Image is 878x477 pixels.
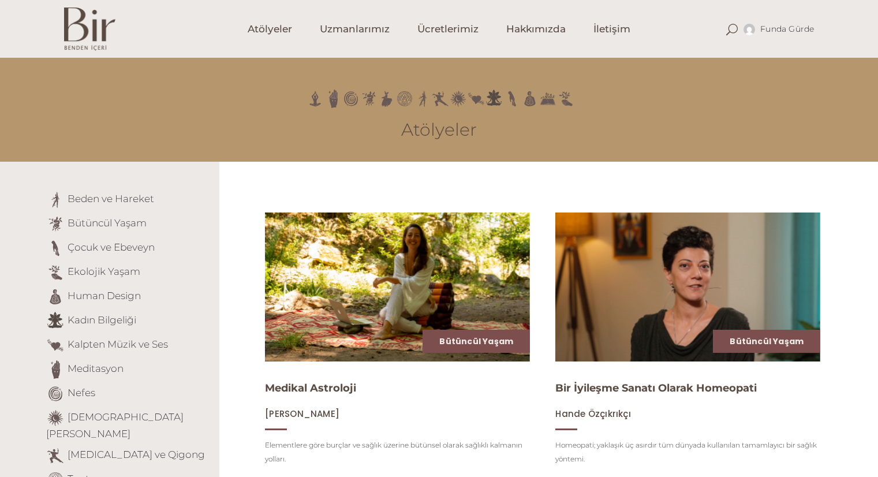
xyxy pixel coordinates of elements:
[46,411,184,439] a: [DEMOGRAPHIC_DATA][PERSON_NAME]
[760,24,814,34] span: Funda gürde
[506,23,566,36] span: Hakkımızda
[555,382,757,394] a: Bir İyileşme Sanatı Olarak Homeopati
[320,23,390,36] span: Uzmanlarımız
[68,266,140,277] a: Ekolojik Yaşam
[68,387,95,398] a: Nefes
[265,382,356,394] a: Medikal Astroloji
[417,23,479,36] span: Ücretlerimiz
[593,23,630,36] span: İletişim
[68,338,168,350] a: Kalpten Müzik ve Ses
[248,23,292,36] span: Atölyeler
[68,193,154,204] a: Beden ve Hareket
[555,408,631,420] span: Hande Özçıkrıkçı
[68,217,147,229] a: Bütüncül Yaşam
[730,336,804,347] a: Bütüncül Yaşam
[555,408,631,419] a: Hande Özçıkrıkçı
[265,408,339,419] a: [PERSON_NAME]
[265,408,339,420] span: [PERSON_NAME]
[68,363,124,374] a: Meditasyon
[68,290,141,301] a: Human Design
[265,438,530,466] p: Elementlere göre burçlar ve sağlık üzerine bütünsel olarak sağlıklı kalmanın yolları.
[68,314,136,326] a: Kadın Bilgeliği
[68,449,205,460] a: [MEDICAL_DATA] ve Qigong
[439,336,513,347] a: Bütüncül Yaşam
[68,241,155,253] a: Çocuk ve Ebeveyn
[555,438,820,466] p: Homeopati; yaklaşık üç asırdır tüm dünyada kullanılan tamamlayıcı bir sağlık yöntemi.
